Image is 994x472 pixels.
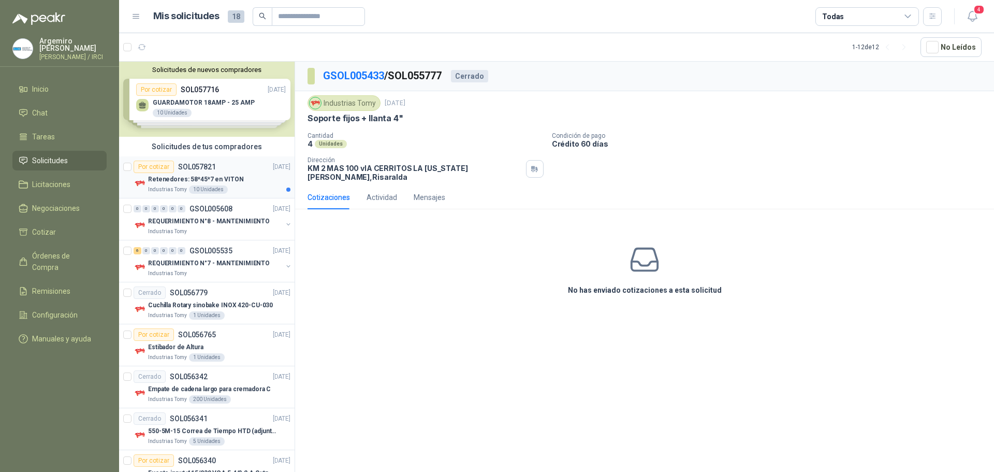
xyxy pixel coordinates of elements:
[134,328,174,341] div: Por cotizar
[134,412,166,425] div: Cerrado
[273,456,290,466] p: [DATE]
[310,97,321,109] img: Company Logo
[148,426,277,436] p: 550-5M-15 Correa de Tiempo HTD (adjuntar ficha y /o imagenes)
[12,329,107,349] a: Manuales y ayuda
[189,205,232,212] p: GSOL005608
[189,395,231,404] div: 200 Unidades
[12,79,107,99] a: Inicio
[119,366,295,408] a: CerradoSOL056342[DATE] Company LogoEmpate de cadena largo para cremadora CIndustrias Tomy200 Unid...
[119,408,295,450] a: CerradoSOL056341[DATE] Company Logo550-5M-15 Correa de Tiempo HTD (adjuntar ficha y /o imagenes)I...
[134,161,174,173] div: Por cotizar
[134,203,293,236] a: 0 0 0 0 0 0 GSOL005608[DATE] Company LogoREQUERIMIENTO N°8 - MANTENIMIENTOIndustrias Tomy
[920,37,982,57] button: No Leídos
[148,217,270,226] p: REQUERIMIENTO N°8 - MANTENIMIENTO
[12,175,107,194] a: Licitaciones
[308,164,522,181] p: KM 2 MAS 100 vIA CERRITOS LA [US_STATE] [PERSON_NAME] , Risaralda
[148,395,187,404] p: Industrias Tomy
[142,205,150,212] div: 0
[134,454,174,467] div: Por cotizar
[12,12,65,25] img: Logo peakr
[134,287,166,299] div: Cerrado
[568,284,722,296] h3: No has enviado cotizaciones a esta solicitud
[148,311,187,320] p: Industrias Tomy
[134,177,146,190] img: Company Logo
[148,437,187,446] p: Industrias Tomy
[367,192,397,203] div: Actividad
[273,204,290,214] p: [DATE]
[32,83,49,95] span: Inicio
[189,247,232,254] p: GSOL005535
[148,185,187,194] p: Industrias Tomy
[32,333,91,345] span: Manuales y ayuda
[973,5,985,15] span: 4
[151,247,159,254] div: 0
[552,132,990,139] p: Condición de pago
[308,132,544,139] p: Cantidad
[148,301,273,310] p: Cuchilla Rotary sinobake INOX 420-CU-030
[178,163,216,170] p: SOL057821
[451,70,488,82] div: Cerrado
[153,9,220,24] h1: Mis solicitudes
[963,7,982,26] button: 4
[160,247,168,254] div: 0
[32,250,97,273] span: Órdenes de Compra
[315,140,347,148] div: Unidades
[189,353,225,362] div: 1 Unidades
[178,331,216,338] p: SOL056765
[308,113,403,124] p: Soporte fijos + llanta 4"
[119,62,295,137] div: Solicitudes de nuevos compradoresPor cotizarSOL057716[DATE] GUARDAMOTOR 18AMP - 25 AMP10 Unidades...
[273,246,290,256] p: [DATE]
[32,107,48,119] span: Chat
[273,414,290,424] p: [DATE]
[119,156,295,198] a: Por cotizarSOL057821[DATE] Company LogoRetenedores: 58*45*7 en VITONIndustrias Tomy10 Unidades
[134,429,146,441] img: Company Logo
[273,372,290,382] p: [DATE]
[189,185,228,194] div: 10 Unidades
[32,285,70,297] span: Remisiones
[170,415,208,422] p: SOL056341
[160,205,168,212] div: 0
[308,95,381,111] div: Industrias Tomy
[148,353,187,362] p: Industrias Tomy
[134,370,166,383] div: Cerrado
[134,245,293,278] a: 6 0 0 0 0 0 GSOL005535[DATE] Company LogoREQUERIMIENTO N°7 - MANTENIMIENTOIndustrias Tomy
[32,203,80,214] span: Negociaciones
[119,282,295,324] a: CerradoSOL056779[DATE] Company LogoCuchilla Rotary sinobake INOX 420-CU-030Industrias Tomy1 Unidades
[323,69,384,82] a: GSOL005433
[552,139,990,148] p: Crédito 60 días
[12,246,107,277] a: Órdenes de Compra
[178,247,185,254] div: 0
[308,139,313,148] p: 4
[39,54,107,60] p: [PERSON_NAME] / IRCI
[119,324,295,366] a: Por cotizarSOL056765[DATE] Company LogoEstibador de AlturaIndustrias Tomy1 Unidades
[273,162,290,172] p: [DATE]
[134,247,141,254] div: 6
[385,98,405,108] p: [DATE]
[148,342,203,352] p: Estibador de Altura
[32,309,78,321] span: Configuración
[308,192,350,203] div: Cotizaciones
[134,219,146,232] img: Company Logo
[414,192,445,203] div: Mensajes
[259,12,266,20] span: search
[169,205,177,212] div: 0
[12,198,107,218] a: Negociaciones
[142,247,150,254] div: 0
[148,259,270,268] p: REQUERIMIENTO N°7 - MANTENIMIENTO
[189,311,225,320] div: 1 Unidades
[148,384,271,394] p: Empate de cadena largo para cremadora C
[178,457,216,464] p: SOL056340
[228,10,244,23] span: 18
[32,155,68,166] span: Solicitudes
[32,131,55,142] span: Tareas
[170,289,208,296] p: SOL056779
[134,387,146,399] img: Company Logo
[852,39,912,55] div: 1 - 12 de 12
[12,103,107,123] a: Chat
[134,261,146,274] img: Company Logo
[148,227,187,236] p: Industrias Tomy
[189,437,225,446] div: 5 Unidades
[148,269,187,278] p: Industrias Tomy
[12,151,107,170] a: Solicitudes
[178,205,185,212] div: 0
